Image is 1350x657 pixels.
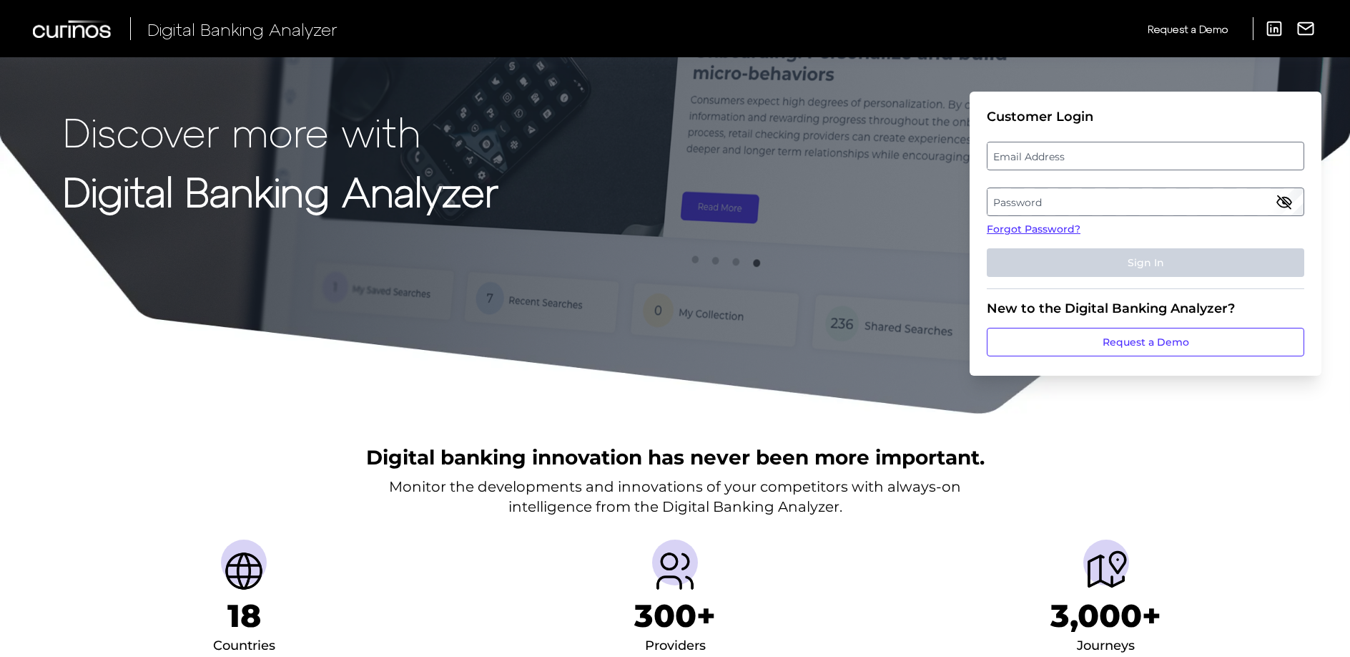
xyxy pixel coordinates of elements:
div: New to the Digital Banking Analyzer? [987,301,1304,316]
h1: 300+ [634,597,716,635]
a: Request a Demo [1148,17,1228,41]
button: Sign In [987,248,1304,277]
h1: 3,000+ [1050,597,1161,635]
span: Digital Banking Analyzer [147,19,337,39]
a: Request a Demo [987,328,1304,356]
p: Discover more with [63,109,498,154]
h2: Digital banking innovation has never been more important. [366,444,985,471]
span: Request a Demo [1148,23,1228,35]
label: Password [987,189,1303,215]
img: Journeys [1083,548,1129,594]
a: Forgot Password? [987,222,1304,237]
div: Customer Login [987,109,1304,125]
img: Curinos [33,20,113,38]
label: Email Address [987,143,1303,169]
img: Countries [221,548,267,594]
h1: 18 [227,597,261,635]
img: Providers [652,548,698,594]
strong: Digital Banking Analyzer [63,167,498,215]
p: Monitor the developments and innovations of your competitors with always-on intelligence from the... [389,477,961,517]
